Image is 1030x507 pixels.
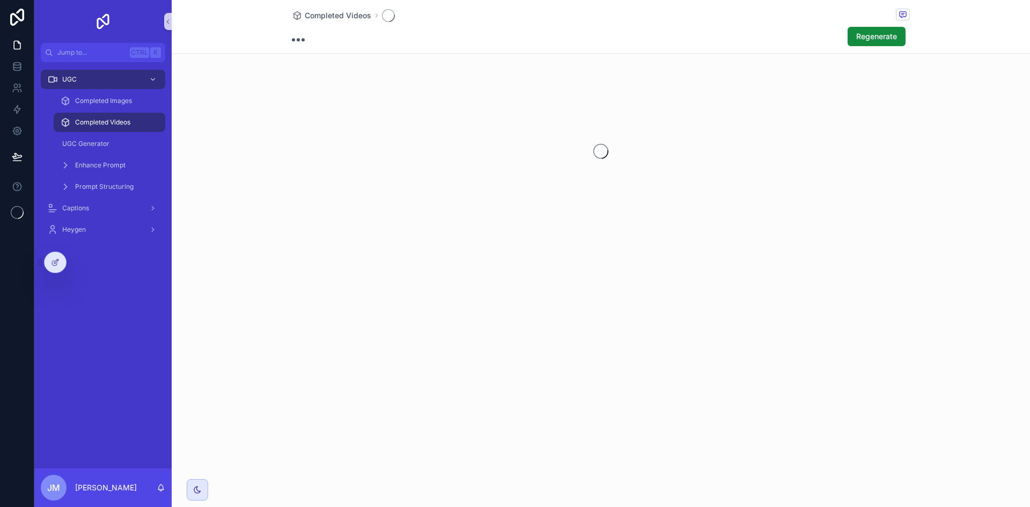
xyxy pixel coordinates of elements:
a: Captions [41,199,165,218]
button: Regenerate [848,27,906,46]
p: [PERSON_NAME] [75,482,137,493]
span: Enhance Prompt [75,161,126,170]
a: UGC [41,70,165,89]
a: Prompt Structuring [54,177,165,196]
span: Jump to... [57,48,126,57]
span: Completed Images [75,97,132,105]
img: App logo [94,13,112,30]
span: Regenerate [856,31,897,42]
span: UGC [62,75,77,84]
a: Completed Images [54,91,165,111]
span: Heygen [62,225,86,234]
span: UGC Generator [62,139,109,148]
a: Enhance Prompt [54,156,165,175]
span: Captions [62,204,89,212]
span: Completed Videos [305,10,371,21]
div: scrollable content [34,62,172,253]
span: Prompt Structuring [75,182,134,191]
a: UGC Generator [54,134,165,153]
span: Ctrl [130,47,149,58]
a: Heygen [41,220,165,239]
span: K [151,48,160,57]
span: Completed Videos [75,118,130,127]
a: Completed Videos [292,10,371,21]
a: Completed Videos [54,113,165,132]
button: Jump to...CtrlK [41,43,165,62]
span: JM [47,481,60,494]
